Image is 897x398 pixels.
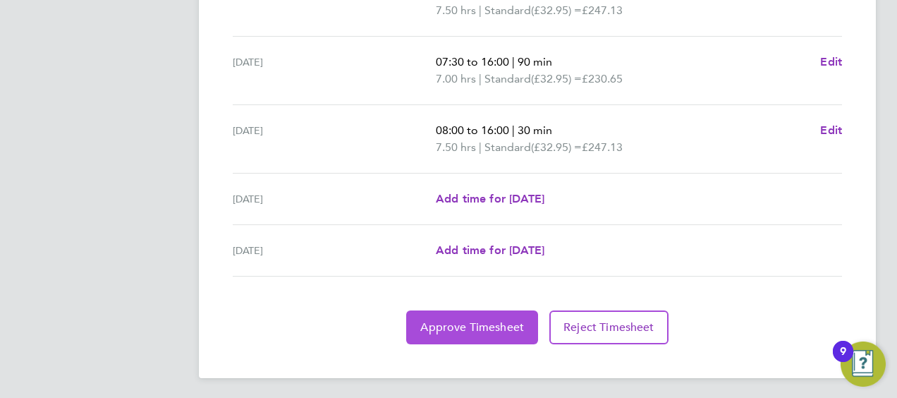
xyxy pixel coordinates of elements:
[436,123,509,137] span: 08:00 to 16:00
[479,140,482,154] span: |
[233,242,436,259] div: [DATE]
[436,242,544,259] a: Add time for [DATE]
[840,351,846,370] div: 9
[479,72,482,85] span: |
[436,140,476,154] span: 7.50 hrs
[233,54,436,88] div: [DATE]
[484,71,531,88] span: Standard
[420,320,524,334] span: Approve Timesheet
[512,55,515,68] span: |
[233,191,436,207] div: [DATE]
[484,2,531,19] span: Standard
[436,55,509,68] span: 07:30 to 16:00
[820,123,842,137] span: Edit
[531,4,582,17] span: (£32.95) =
[563,320,654,334] span: Reject Timesheet
[582,72,623,85] span: £230.65
[436,4,476,17] span: 7.50 hrs
[436,243,544,257] span: Add time for [DATE]
[484,139,531,156] span: Standard
[512,123,515,137] span: |
[549,310,669,344] button: Reject Timesheet
[531,72,582,85] span: (£32.95) =
[841,342,886,387] button: Open Resource Center, 9 new notifications
[582,140,623,154] span: £247.13
[518,55,552,68] span: 90 min
[436,192,544,205] span: Add time for [DATE]
[531,140,582,154] span: (£32.95) =
[406,310,538,344] button: Approve Timesheet
[436,191,544,207] a: Add time for [DATE]
[518,123,552,137] span: 30 min
[820,122,842,139] a: Edit
[820,55,842,68] span: Edit
[479,4,482,17] span: |
[582,4,623,17] span: £247.13
[233,122,436,156] div: [DATE]
[820,54,842,71] a: Edit
[436,72,476,85] span: 7.00 hrs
